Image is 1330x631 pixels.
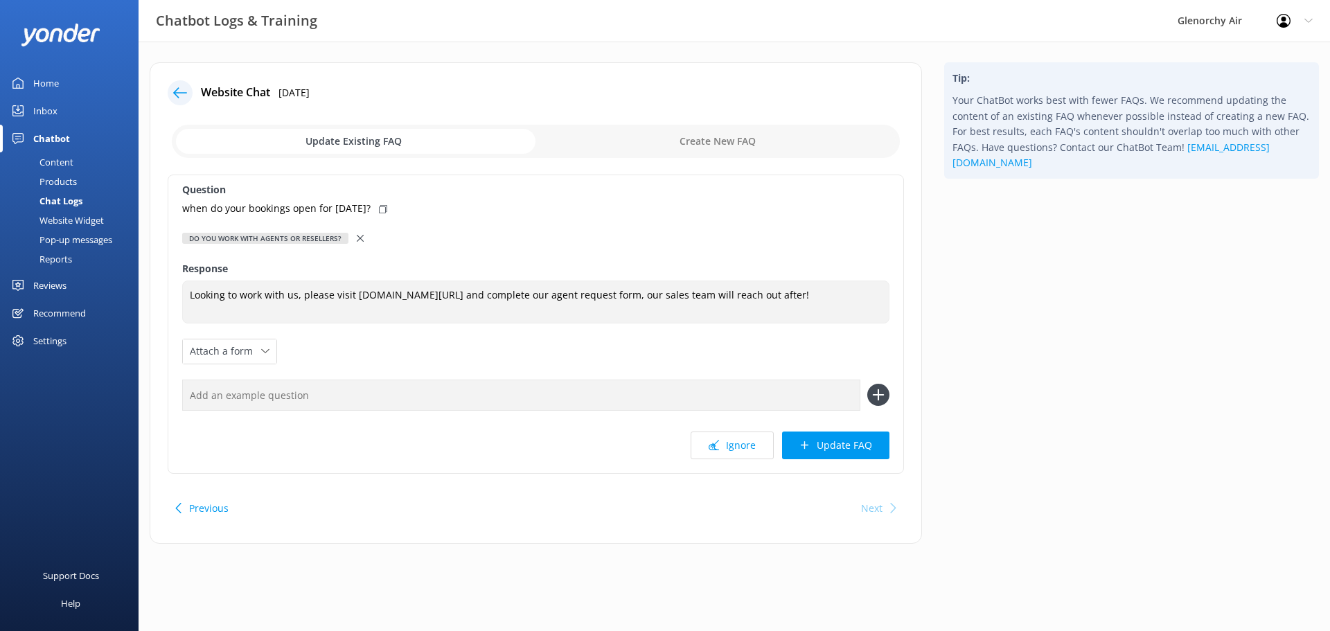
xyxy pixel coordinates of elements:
[952,141,1270,169] a: [EMAIL_ADDRESS][DOMAIN_NAME]
[33,272,66,299] div: Reviews
[952,71,1311,86] h4: Tip:
[21,24,100,46] img: yonder-white-logo.png
[952,93,1311,170] p: Your ChatBot works best with fewer FAQs. We recommend updating the content of an existing FAQ whe...
[8,230,112,249] div: Pop-up messages
[43,562,99,589] div: Support Docs
[182,201,371,216] p: when do your bookings open for [DATE]?
[8,191,139,211] a: Chat Logs
[8,152,139,172] a: Content
[61,589,80,617] div: Help
[8,152,73,172] div: Content
[182,261,889,276] label: Response
[782,432,889,459] button: Update FAQ
[189,495,229,522] button: Previous
[8,172,139,191] a: Products
[182,380,860,411] input: Add an example question
[8,191,82,211] div: Chat Logs
[33,327,66,355] div: Settings
[33,69,59,97] div: Home
[182,182,889,197] label: Question
[8,211,139,230] a: Website Widget
[33,125,70,152] div: Chatbot
[691,432,774,459] button: Ignore
[278,85,310,100] p: [DATE]
[182,233,348,244] div: Do you work with agents or resellers?
[8,230,139,249] a: Pop-up messages
[8,211,104,230] div: Website Widget
[33,97,57,125] div: Inbox
[8,249,139,269] a: Reports
[156,10,317,32] h3: Chatbot Logs & Training
[182,281,889,323] textarea: Looking to work with us, please visit [DOMAIN_NAME][URL] and complete our agent request form, our...
[201,84,270,102] h4: Website Chat
[190,344,261,359] span: Attach a form
[8,172,77,191] div: Products
[33,299,86,327] div: Recommend
[8,249,72,269] div: Reports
